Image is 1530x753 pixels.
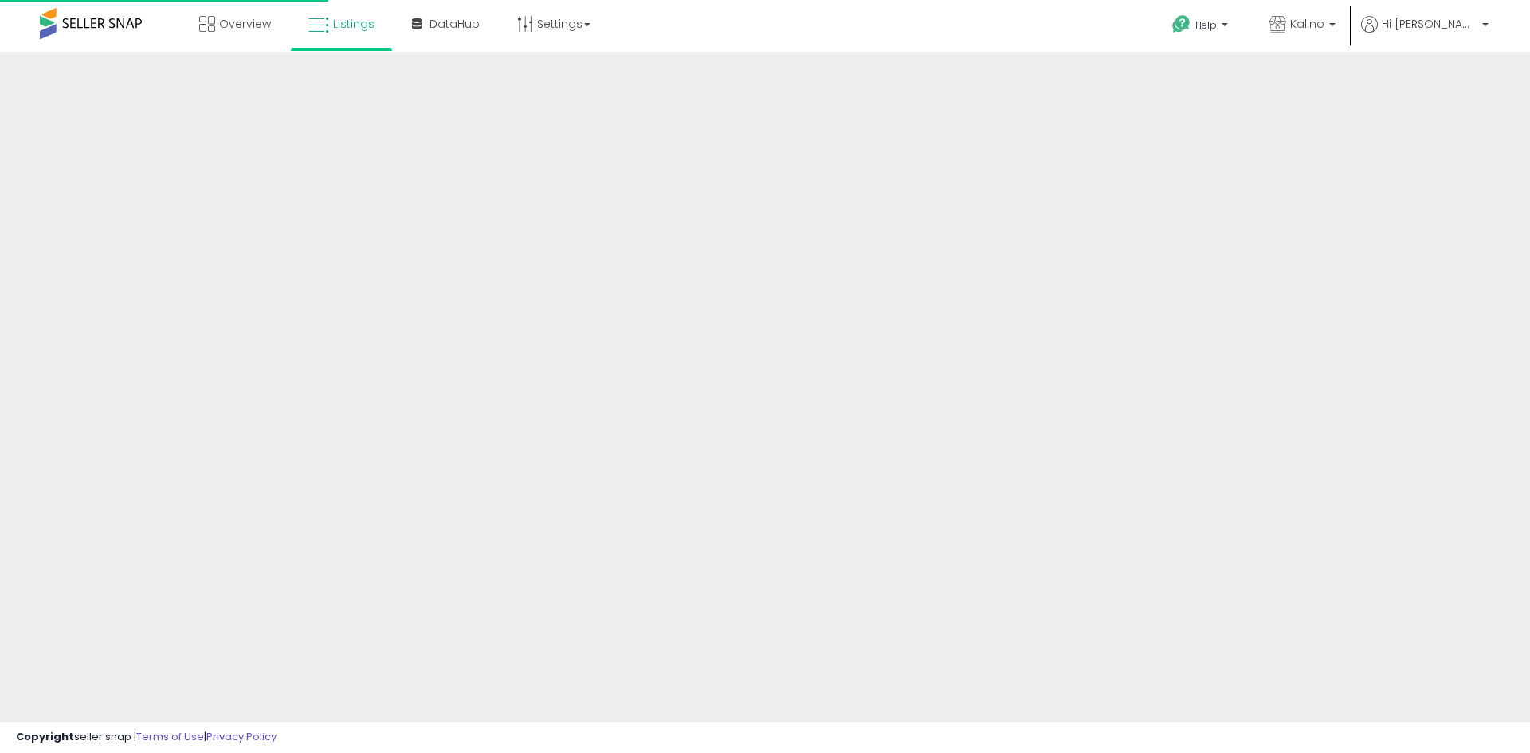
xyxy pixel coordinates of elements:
[1171,14,1191,34] i: Get Help
[333,16,375,32] span: Listings
[430,16,480,32] span: DataHub
[219,16,271,32] span: Overview
[1195,18,1217,32] span: Help
[1382,16,1477,32] span: Hi [PERSON_NAME]
[1290,16,1324,32] span: Kalino
[1361,16,1489,52] a: Hi [PERSON_NAME]
[1159,2,1244,52] a: Help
